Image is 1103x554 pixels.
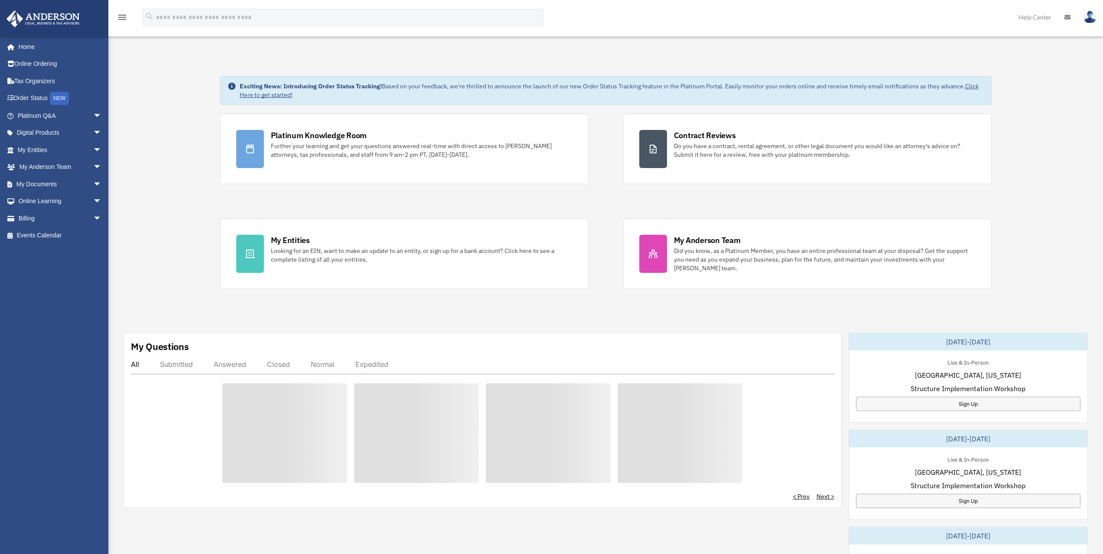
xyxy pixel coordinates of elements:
a: Click Here to get started! [240,82,979,99]
a: My Documentsarrow_drop_down [6,175,115,193]
div: My Entities [271,235,310,246]
span: [GEOGRAPHIC_DATA], [US_STATE] [915,370,1021,380]
div: Submitted [160,360,193,369]
span: arrow_drop_down [93,107,111,125]
a: Sign Up [856,397,1080,411]
div: NEW [50,92,69,105]
div: Live & In-Person [940,357,996,366]
span: Structure Implementation Workshop [911,480,1025,491]
div: Contract Reviews [674,130,736,141]
img: Anderson Advisors Platinum Portal [4,10,82,27]
a: My Entitiesarrow_drop_down [6,141,115,159]
div: [DATE]-[DATE] [849,430,1087,447]
div: Do you have a contract, rental agreement, or other legal document you would like an attorney's ad... [674,142,976,159]
div: All [131,360,139,369]
span: Structure Implementation Workshop [911,383,1025,394]
a: Contract Reviews Do you have a contract, rental agreement, or other legal document you would like... [623,114,992,184]
a: < Prev [793,492,810,501]
div: Live & In-Person [940,454,996,463]
a: Next > [817,492,834,501]
a: Events Calendar [6,227,115,244]
div: Platinum Knowledge Room [271,130,367,141]
a: Digital Productsarrow_drop_down [6,124,115,142]
a: Platinum Q&Aarrow_drop_down [6,107,115,124]
i: menu [117,12,127,23]
strong: Exciting News: Introducing Order Status Tracking! [240,82,382,90]
div: Based on your feedback, we're thrilled to announce the launch of our new Order Status Tracking fe... [240,82,984,99]
a: My Anderson Team Did you know, as a Platinum Member, you have an entire professional team at your... [623,219,992,289]
div: Further your learning and get your questions answered real-time with direct access to [PERSON_NAM... [271,142,573,159]
span: arrow_drop_down [93,175,111,193]
a: menu [117,15,127,23]
span: arrow_drop_down [93,193,111,211]
span: arrow_drop_down [93,124,111,142]
div: Looking for an EIN, want to make an update to an entity, or sign up for a bank account? Click her... [271,246,573,264]
a: Online Ordering [6,55,115,73]
a: Platinum Knowledge Room Further your learning and get your questions answered real-time with dire... [220,114,589,184]
a: Order StatusNEW [6,90,115,107]
div: Closed [267,360,290,369]
span: arrow_drop_down [93,159,111,176]
a: My Anderson Teamarrow_drop_down [6,159,115,176]
a: Tax Organizers [6,72,115,90]
div: [DATE]-[DATE] [849,333,1087,350]
span: arrow_drop_down [93,210,111,227]
div: My Anderson Team [674,235,741,246]
div: [DATE]-[DATE] [849,527,1087,544]
a: Sign Up [856,494,1080,508]
a: Billingarrow_drop_down [6,210,115,227]
div: My Questions [131,340,189,353]
div: Did you know, as a Platinum Member, you have an entire professional team at your disposal? Get th... [674,246,976,272]
div: Answered [214,360,246,369]
span: arrow_drop_down [93,141,111,159]
div: Expedited [355,360,388,369]
a: Online Learningarrow_drop_down [6,193,115,210]
a: Home [6,38,111,55]
span: [GEOGRAPHIC_DATA], [US_STATE] [915,467,1021,477]
div: Normal [311,360,335,369]
i: search [145,12,154,21]
a: My Entities Looking for an EIN, want to make an update to an entity, or sign up for a bank accoun... [220,219,589,289]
